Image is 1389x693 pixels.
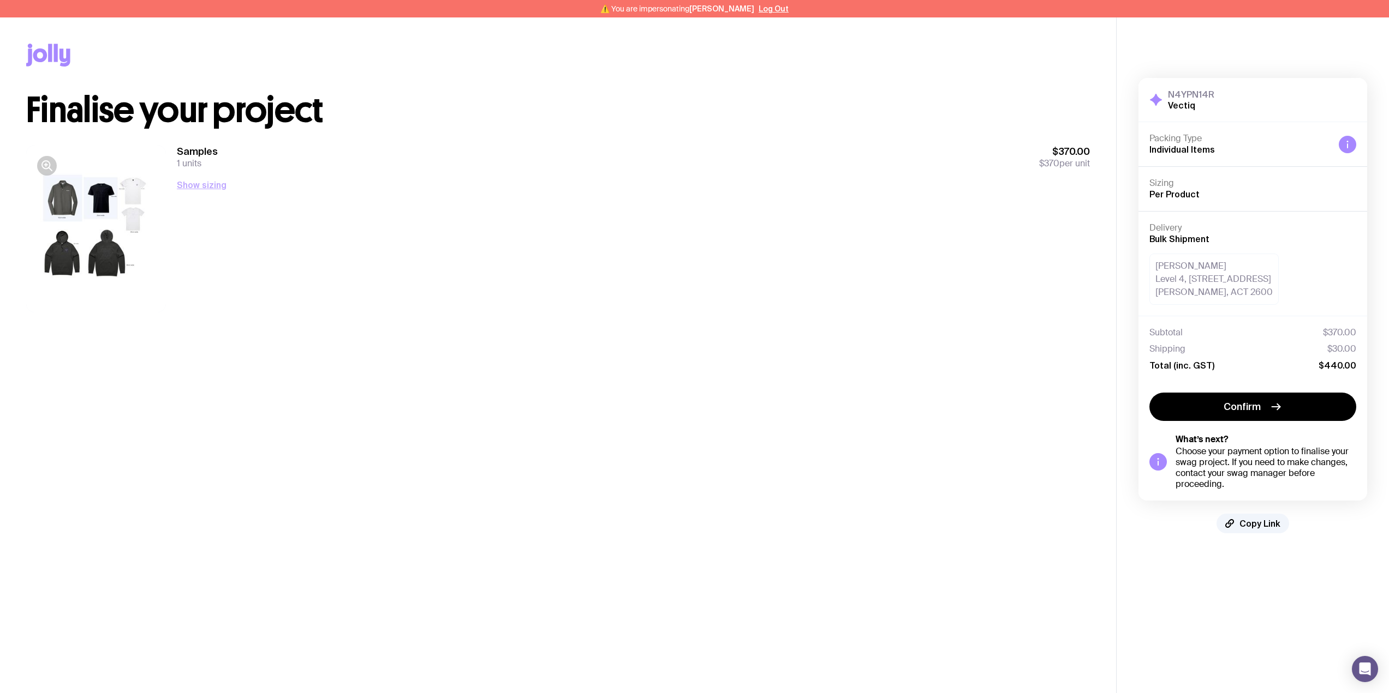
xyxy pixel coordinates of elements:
button: Log Out [759,4,789,13]
span: per unit [1039,158,1090,169]
h3: N4YPN14R [1168,89,1214,100]
span: $370 [1039,158,1059,169]
div: Choose your payment option to finalise your swag project. If you need to make changes, contact yo... [1176,446,1356,490]
h1: Finalise your project [26,93,1090,128]
span: $370.00 [1039,145,1090,158]
div: [PERSON_NAME] Level 4, [STREET_ADDRESS] [PERSON_NAME], ACT 2600 [1149,254,1279,305]
button: Show sizing [177,178,226,191]
span: Copy Link [1239,518,1280,529]
span: 1 units [177,158,201,169]
span: Subtotal [1149,327,1183,338]
span: Bulk Shipment [1149,234,1209,244]
button: Copy Link [1217,514,1289,533]
span: $440.00 [1319,360,1356,371]
span: [PERSON_NAME] [689,4,754,13]
h2: Vectiq [1168,100,1214,111]
span: $370.00 [1323,327,1356,338]
h4: Delivery [1149,222,1356,233]
div: Open Intercom Messenger [1352,656,1378,682]
span: Total (inc. GST) [1149,360,1214,371]
span: Shipping [1149,344,1185,354]
h4: Sizing [1149,178,1356,189]
span: Confirm [1224,400,1261,413]
h5: What’s next? [1176,434,1356,445]
span: $30.00 [1327,344,1356,354]
button: Confirm [1149,393,1356,421]
h4: Packing Type [1149,133,1330,144]
span: Per Product [1149,189,1200,199]
span: ⚠️ You are impersonating [600,4,754,13]
h3: Samples [177,145,218,158]
span: Individual Items [1149,144,1215,154]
